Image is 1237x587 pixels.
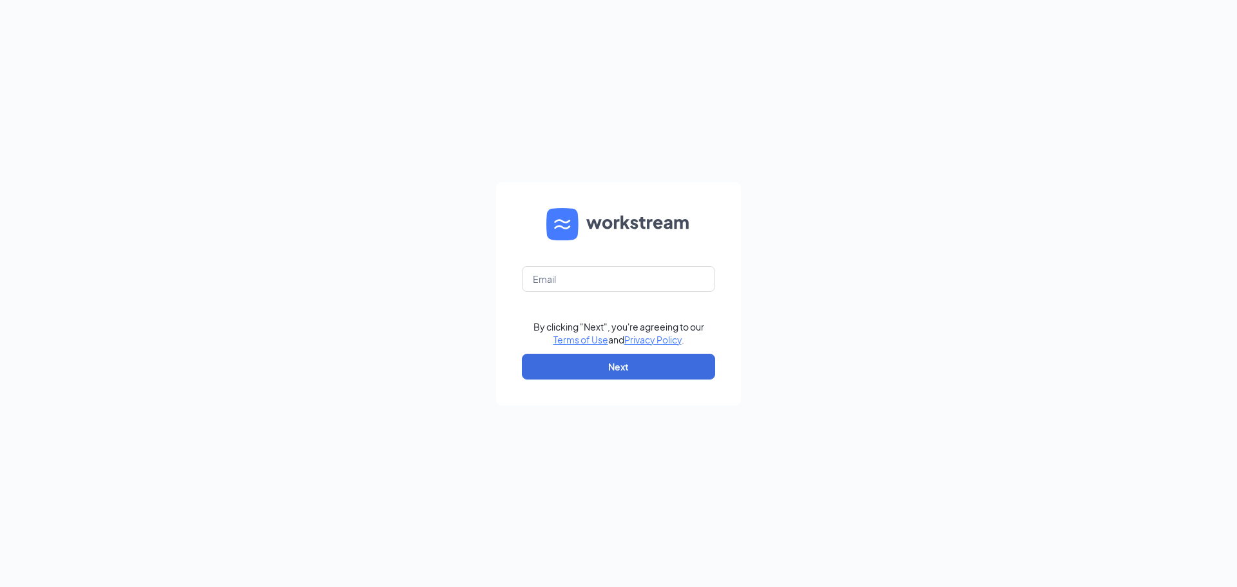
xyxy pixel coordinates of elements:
a: Terms of Use [553,334,608,345]
img: WS logo and Workstream text [546,208,691,240]
input: Email [522,266,715,292]
a: Privacy Policy [624,334,682,345]
div: By clicking "Next", you're agreeing to our and . [533,320,704,346]
button: Next [522,354,715,380]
